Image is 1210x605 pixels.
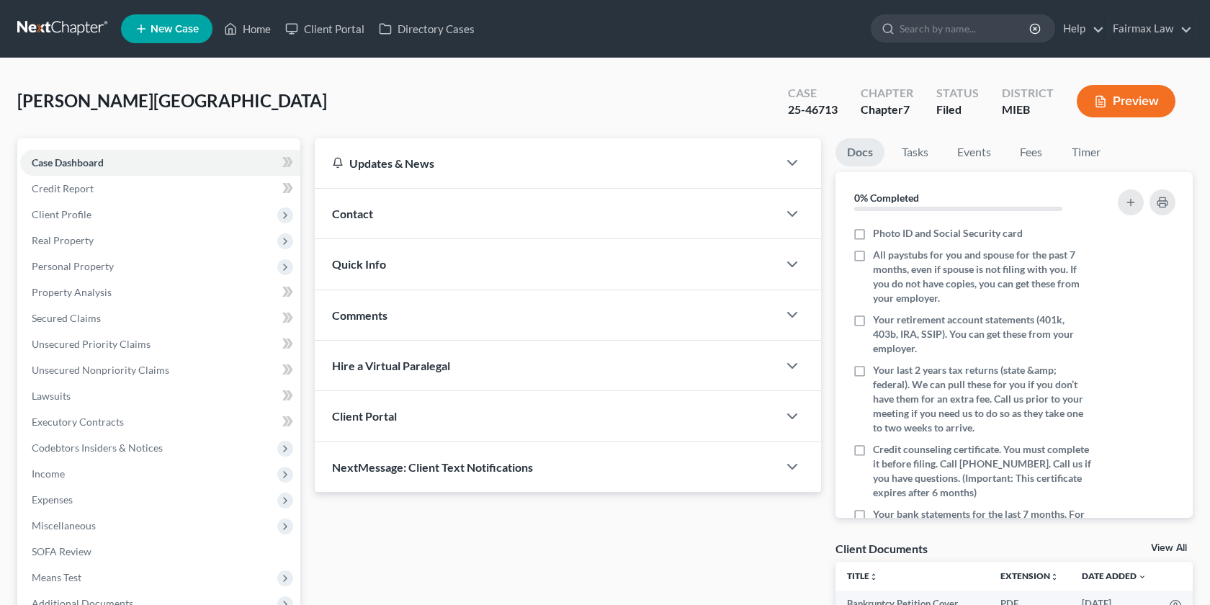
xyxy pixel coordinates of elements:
a: Unsecured Nonpriority Claims [20,357,300,383]
span: Executory Contracts [32,416,124,428]
input: Search by name... [900,15,1031,42]
i: unfold_more [869,573,878,581]
a: Tasks [890,138,940,166]
div: Chapter [861,102,913,118]
a: Events [946,138,1003,166]
span: Income [32,467,65,480]
span: Real Property [32,234,94,246]
span: SOFA Review [32,545,91,557]
div: Client Documents [835,541,928,556]
div: Updates & News [332,156,761,171]
a: Date Added expand_more [1082,570,1147,581]
a: Secured Claims [20,305,300,331]
i: expand_more [1138,573,1147,581]
span: Expenses [32,493,73,506]
span: Miscellaneous [32,519,96,532]
div: District [1002,85,1054,102]
span: Your bank statements for the last 7 months. For all accounts. [873,507,1091,536]
span: Contact [332,207,373,220]
span: New Case [151,24,199,35]
span: All paystubs for you and spouse for the past 7 months, even if spouse is not filing with you. If ... [873,248,1091,305]
span: Unsecured Nonpriority Claims [32,364,169,376]
button: Preview [1077,85,1175,117]
a: Lawsuits [20,383,300,409]
a: Titleunfold_more [847,570,878,581]
span: Client Profile [32,208,91,220]
span: Your retirement account statements (401k, 403b, IRA, SSIP). You can get these from your employer. [873,313,1091,356]
a: Unsecured Priority Claims [20,331,300,357]
a: Case Dashboard [20,150,300,176]
a: Timer [1060,138,1112,166]
span: Lawsuits [32,390,71,402]
span: Case Dashboard [32,156,104,169]
i: unfold_more [1050,573,1059,581]
a: Home [217,16,278,42]
a: Property Analysis [20,279,300,305]
div: 25-46713 [788,102,838,118]
a: Fairmax Law [1106,16,1192,42]
a: Credit Report [20,176,300,202]
span: Your last 2 years tax returns (state &amp; federal). We can pull these for you if you don’t have ... [873,363,1091,435]
a: Docs [835,138,884,166]
span: Codebtors Insiders & Notices [32,442,163,454]
a: Fees [1008,138,1054,166]
span: Property Analysis [32,286,112,298]
div: Filed [936,102,979,118]
span: Means Test [32,571,81,583]
a: Directory Cases [372,16,482,42]
a: SOFA Review [20,539,300,565]
span: Comments [332,308,387,322]
span: Credit Report [32,182,94,194]
a: Help [1056,16,1104,42]
span: Client Portal [332,409,397,423]
span: [PERSON_NAME][GEOGRAPHIC_DATA] [17,90,327,111]
span: 7 [903,102,910,116]
div: Chapter [861,85,913,102]
div: Status [936,85,979,102]
a: View All [1151,543,1187,553]
span: Personal Property [32,260,114,272]
span: Quick Info [332,257,386,271]
a: Client Portal [278,16,372,42]
span: NextMessage: Client Text Notifications [332,460,533,474]
span: Hire a Virtual Paralegal [332,359,450,372]
div: Case [788,85,838,102]
span: Credit counseling certificate. You must complete it before filing. Call [PHONE_NUMBER]. Call us i... [873,442,1091,500]
a: Executory Contracts [20,409,300,435]
span: Unsecured Priority Claims [32,338,151,350]
a: Extensionunfold_more [1000,570,1059,581]
span: Photo ID and Social Security card [873,226,1023,241]
div: MIEB [1002,102,1054,118]
strong: 0% Completed [854,192,919,204]
span: Secured Claims [32,312,101,324]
